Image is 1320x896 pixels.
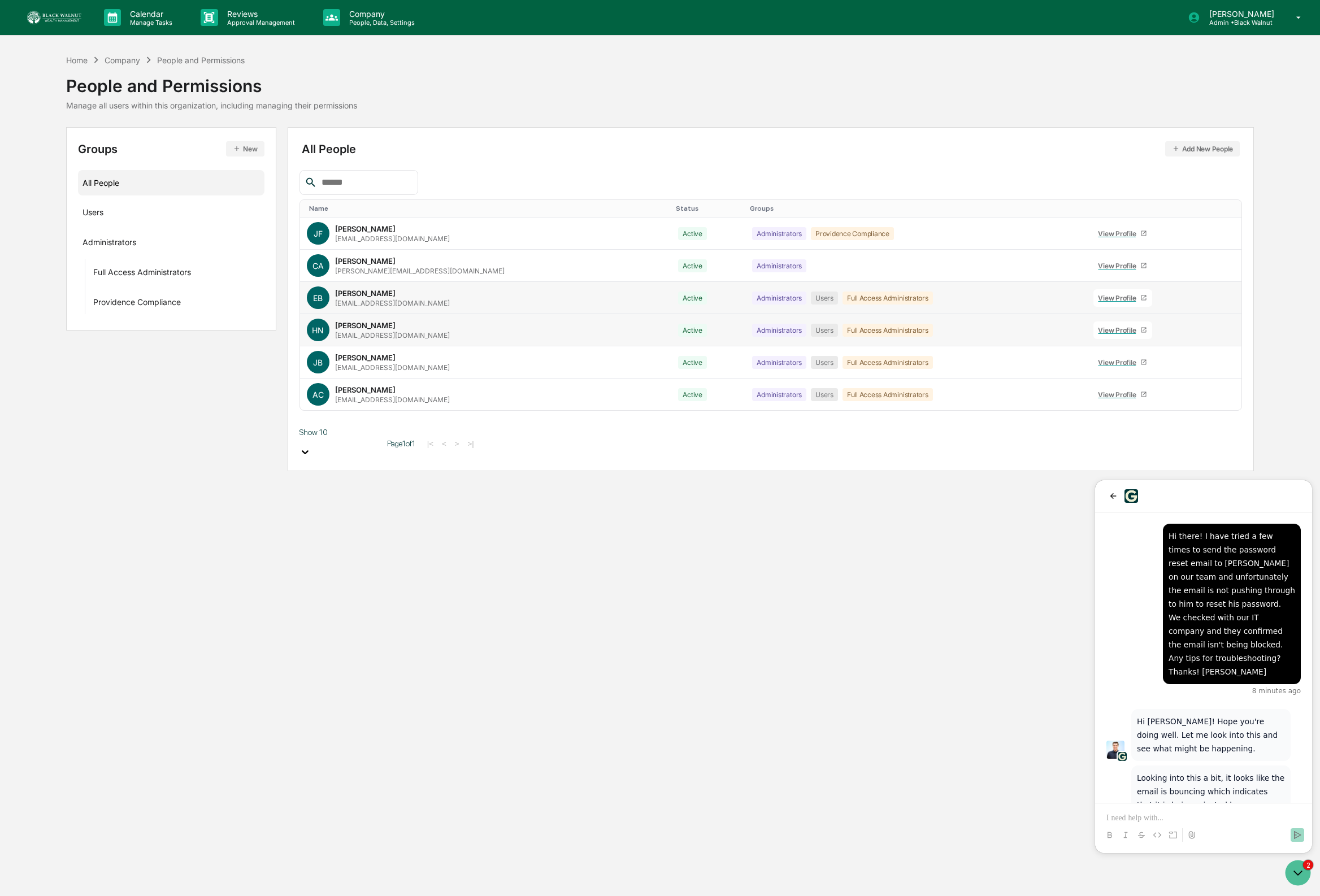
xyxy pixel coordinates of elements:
a: View Profile [1093,321,1152,339]
div: [PERSON_NAME] [335,256,396,266]
div: View Profile [1098,326,1140,334]
span: Page 1 of 1 [387,439,415,448]
span: JB [313,358,323,367]
div: People and Permissions [157,55,245,65]
div: Full Access Administrators [843,356,933,369]
div: Full Access Administrators [93,267,191,281]
div: [PERSON_NAME][EMAIL_ADDRESS][DOMAIN_NAME] [335,267,505,275]
div: Full Access Administrators [843,388,933,401]
div: [PERSON_NAME] [335,353,396,362]
div: Groups [78,141,264,156]
p: Manage Tasks [121,19,178,27]
div: Administrators [82,237,136,251]
button: < [438,439,450,449]
p: Admin • Black Walnut [1200,19,1280,27]
div: Users [811,324,838,337]
span: 8 minutes ago [157,206,206,215]
div: [PERSON_NAME] [335,289,396,298]
p: Company [340,9,420,19]
p: Approval Management [218,19,301,27]
p: Hi [PERSON_NAME]! Hope you're doing well. Let me look into this and see what might be happening. [42,234,190,275]
div: [EMAIL_ADDRESS][DOMAIN_NAME] [335,331,450,340]
div: Users [82,207,103,221]
div: View Profile [1098,390,1140,399]
div: Toggle SortBy [1223,205,1237,212]
div: [EMAIL_ADDRESS][DOMAIN_NAME] [335,299,450,307]
div: [EMAIL_ADDRESS][DOMAIN_NAME] [335,363,450,372]
a: View Profile [1093,289,1152,307]
div: Administrators [752,356,806,369]
div: Active [678,227,707,240]
div: Home [66,55,88,65]
div: Administrators [752,388,806,401]
span: CA [312,261,324,271]
div: Active [678,292,707,305]
button: >| [464,439,477,449]
a: View Profile [1093,257,1152,275]
iframe: To enrich screen reader interactions, please activate Accessibility in Grammarly extension settings [1095,480,1312,853]
p: Calendar [121,9,178,19]
div: Hi there! I have tried a few times to send the password reset email to [PERSON_NAME] on our team ... [73,49,200,198]
a: View Profile [1093,225,1152,242]
button: Send [196,348,209,362]
p: Looking into this a bit, it looks like the email is bouncing which indicates that it is being rej... [42,291,190,413]
div: People and Permissions [66,67,357,96]
div: Company [105,55,140,65]
button: Add New People [1165,141,1240,156]
img: logo [27,11,81,24]
div: Full Access Administrators [843,292,933,305]
div: Active [678,388,707,401]
a: View Profile [1093,354,1152,371]
div: [PERSON_NAME] [335,385,396,394]
div: Active [678,259,707,272]
button: New [226,141,264,156]
div: Providence Compliance [93,297,181,311]
p: Reviews [218,9,301,19]
div: View Profile [1098,358,1140,367]
div: View Profile [1098,294,1140,302]
div: Administrators [752,292,806,305]
div: All People [302,141,1240,156]
span: HN [312,325,324,335]
div: Administrators [752,227,806,240]
div: [PERSON_NAME] [335,321,396,330]
a: View Profile [1093,386,1152,403]
p: People, Data, Settings [340,19,420,27]
span: AC [312,390,324,399]
div: Full Access Administrators [843,324,933,337]
div: Users [811,292,838,305]
div: Toggle SortBy [309,205,667,212]
iframe: To enrich screen reader interactions, please activate Accessibility in Grammarly extension settings [1284,859,1314,889]
div: Users [811,388,838,401]
img: 1746055101610-c473b297-6a78-478c-a979-82029cc54cd1 [23,272,32,281]
img: Jack Rasmussen [11,260,29,279]
div: View Profile [1098,262,1140,270]
div: Administrators [752,259,806,272]
div: Users [811,356,838,369]
div: Providence Compliance [811,227,894,240]
div: Toggle SortBy [750,205,1082,212]
button: > [451,439,463,449]
div: Manage all users within this organization, including managing their permissions [66,101,357,110]
div: View Profile [1098,229,1140,238]
span: JF [314,229,323,238]
span: EB [313,293,323,303]
div: [EMAIL_ADDRESS][DOMAIN_NAME] [335,395,450,404]
div: [EMAIL_ADDRESS][DOMAIN_NAME] [335,234,450,243]
div: Toggle SortBy [1091,205,1209,212]
button: |< [424,439,437,449]
div: Active [678,324,707,337]
div: Show 10 [299,428,379,437]
p: [PERSON_NAME] [1200,9,1280,19]
div: All People [82,173,260,192]
div: Toggle SortBy [676,205,741,212]
div: [PERSON_NAME] [335,224,396,233]
div: Active [678,356,707,369]
div: Administrators [752,324,806,337]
